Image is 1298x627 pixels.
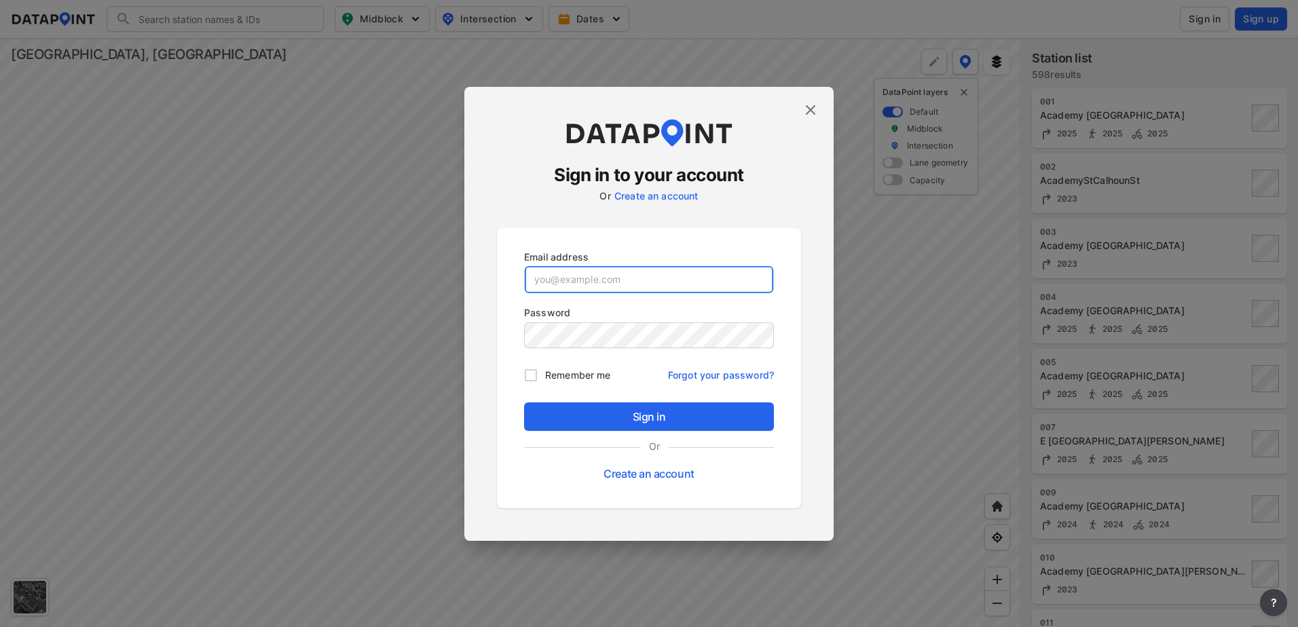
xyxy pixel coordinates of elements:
span: Remember me [545,368,610,382]
input: you@example.com [525,266,773,293]
a: Forgot your password? [668,361,774,382]
p: Email address [524,250,774,264]
img: dataPointLogo.9353c09d.svg [564,119,734,147]
button: Sign in [524,402,774,431]
button: more [1260,589,1287,616]
a: Create an account [604,467,694,480]
span: ? [1268,594,1279,611]
a: Create an account [614,190,699,202]
label: Or [599,190,610,202]
span: Sign in [535,408,763,425]
h3: Sign in to your account [497,163,801,187]
p: Password [524,305,774,320]
label: Or [641,439,668,453]
img: close.efbf2170.svg [802,102,819,118]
